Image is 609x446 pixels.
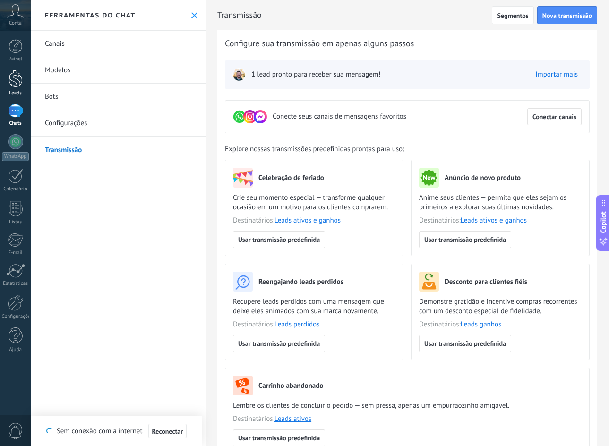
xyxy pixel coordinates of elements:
[233,216,395,225] span: Destinatários:
[233,414,582,424] span: Destinatários:
[217,6,492,25] h2: Transmissão
[2,120,29,127] div: Chats
[225,145,404,154] span: Explore nossas transmissões predefinidas prontas para uso:
[233,335,325,352] button: Usar transmissão predefinida
[419,335,511,352] button: Usar transmissão predefinida
[2,250,29,256] div: E-mail
[492,6,533,24] button: Segmentos
[45,11,136,19] h2: Ferramentas do chat
[233,401,582,411] span: Lembre os clientes de concluir o pedido — sem pressa, apenas um empurrãozinho amigável.
[46,423,187,439] div: Sem conexão com a internet
[419,320,582,329] span: Destinatários:
[497,12,528,19] span: Segmentos
[419,297,582,316] span: Demonstre gratidão e incentive compras recorrentes com um desconto especial de fidelidade.
[31,57,206,84] a: Modelos
[274,216,341,225] a: Leads ativos e ganhos
[31,84,206,110] a: Bots
[419,193,582,212] span: Anime seus clientes — permita que eles sejam os primeiros a explorar suas últimas novidades.
[148,424,187,439] button: Reconectar
[152,428,183,435] span: Reconectar
[31,137,206,163] a: Transmissão
[445,173,521,182] h3: Anúncio de novo produto
[2,152,29,161] div: WhatsApp
[599,212,608,233] span: Copilot
[251,70,381,79] span: 1 lead pronto para receber sua mensagem!
[531,68,582,82] button: Importar mais
[225,38,414,49] span: Configure sua transmissão em apenas alguns passos
[424,340,506,347] span: Usar transmissão predefinida
[542,12,592,19] span: Nova transmissão
[274,320,320,329] a: Leads perdidos
[2,347,29,353] div: Ajuda
[31,31,206,57] a: Canais
[273,112,406,121] span: Conecte seus canais de mensagens favoritos
[258,173,324,182] h3: Celebração de feriado
[532,113,576,120] span: Conectar canais
[233,297,395,316] span: Recupere leads perdidos com uma mensagem que deixe eles animados com sua marca novamente.
[232,68,246,81] img: leadIcon
[2,314,29,320] div: Configurações
[233,193,395,212] span: Crie seu momento especial — transforme qualquer ocasião em um motivo para os clientes comprarem.
[2,56,29,62] div: Painel
[31,110,206,137] a: Configurações
[461,216,527,225] a: Leads ativos e ganhos
[2,281,29,287] div: Estatísticas
[2,219,29,225] div: Listas
[233,320,395,329] span: Destinatários:
[258,381,323,390] h3: Carrinho abandonado
[445,277,527,286] h3: Desconto para clientes fiéis
[527,108,582,125] button: Conectar canais
[419,231,511,248] button: Usar transmissão predefinida
[9,20,22,26] span: Conta
[419,216,582,225] span: Destinatários:
[233,231,325,248] button: Usar transmissão predefinida
[461,320,502,329] a: Leads ganhos
[274,414,311,423] a: Leads ativos
[238,435,320,441] span: Usar transmissão predefinida
[238,236,320,243] span: Usar transmissão predefinida
[537,6,597,24] button: Nova transmissão
[2,186,29,192] div: Calendário
[535,70,578,79] a: Importar mais
[238,340,320,347] span: Usar transmissão predefinida
[424,236,506,243] span: Usar transmissão predefinida
[258,277,343,286] h3: Reengajando leads perdidos
[2,90,29,96] div: Leads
